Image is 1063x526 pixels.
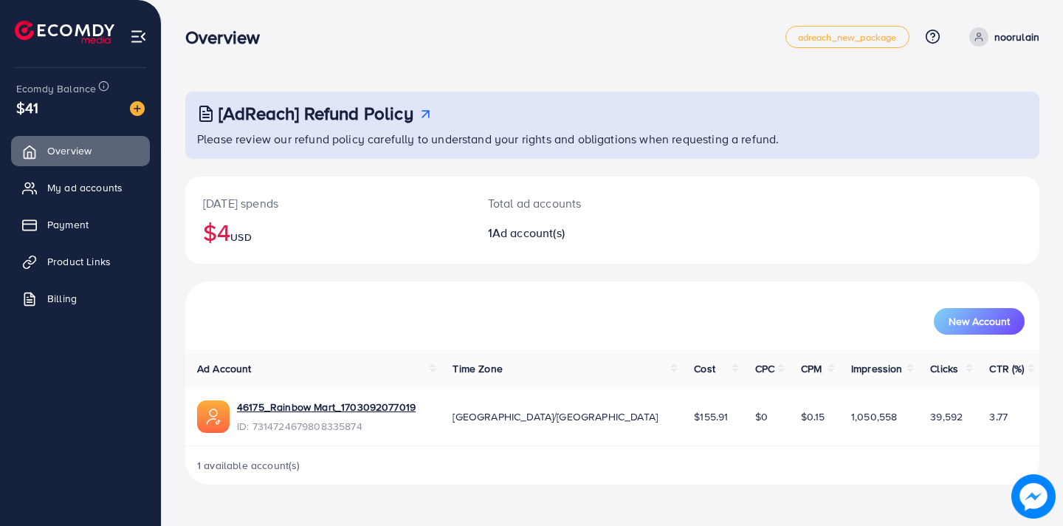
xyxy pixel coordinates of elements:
p: Total ad accounts [488,194,666,212]
span: New Account [949,316,1010,327]
span: Ad account(s) [492,225,565,241]
h3: Overview [185,27,272,48]
span: 1 available account(s) [197,458,300,473]
img: menu [130,28,147,45]
span: Product Links [47,254,111,269]
span: Overview [47,143,92,158]
button: New Account [934,308,1025,335]
span: $0.15 [801,409,825,424]
a: Product Links [11,247,150,276]
a: Overview [11,136,150,165]
img: logo [15,21,114,44]
h2: $4 [203,218,453,246]
span: $0 [755,409,768,424]
span: $41 [16,97,38,118]
img: image [130,101,145,116]
span: CTR (%) [989,361,1024,376]
a: My ad accounts [11,173,150,202]
span: Ecomdy Balance [16,81,96,96]
img: ic-ads-acc.e4c84228.svg [197,400,230,433]
span: adreach_new_package [798,33,897,42]
p: Please review our refund policy carefully to understand your rights and obligations when requesti... [197,130,1031,148]
span: Impression [851,361,903,376]
span: 3.77 [989,409,1008,424]
h3: [AdReach] Refund Policy [219,103,413,124]
span: USD [230,230,251,245]
span: CPC [755,361,774,376]
span: Billing [47,291,77,306]
span: Clicks [930,361,958,376]
span: CPM [801,361,822,376]
span: $155.91 [694,409,728,424]
a: adreach_new_package [785,26,909,48]
span: ID: 7314724679808335874 [237,419,416,434]
img: image [1011,474,1056,519]
span: Ad Account [197,361,252,376]
p: noorulain [994,28,1039,46]
h2: 1 [488,226,666,240]
span: [GEOGRAPHIC_DATA]/[GEOGRAPHIC_DATA] [453,409,658,424]
span: Cost [694,361,715,376]
span: 1,050,558 [851,409,897,424]
a: 46175_Rainbow Mart_1703092077019 [237,400,416,414]
a: noorulain [963,27,1039,47]
span: My ad accounts [47,180,123,195]
span: 39,592 [930,409,963,424]
a: Billing [11,284,150,313]
span: Payment [47,217,89,232]
p: [DATE] spends [203,194,453,212]
span: Time Zone [453,361,502,376]
a: Payment [11,210,150,239]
